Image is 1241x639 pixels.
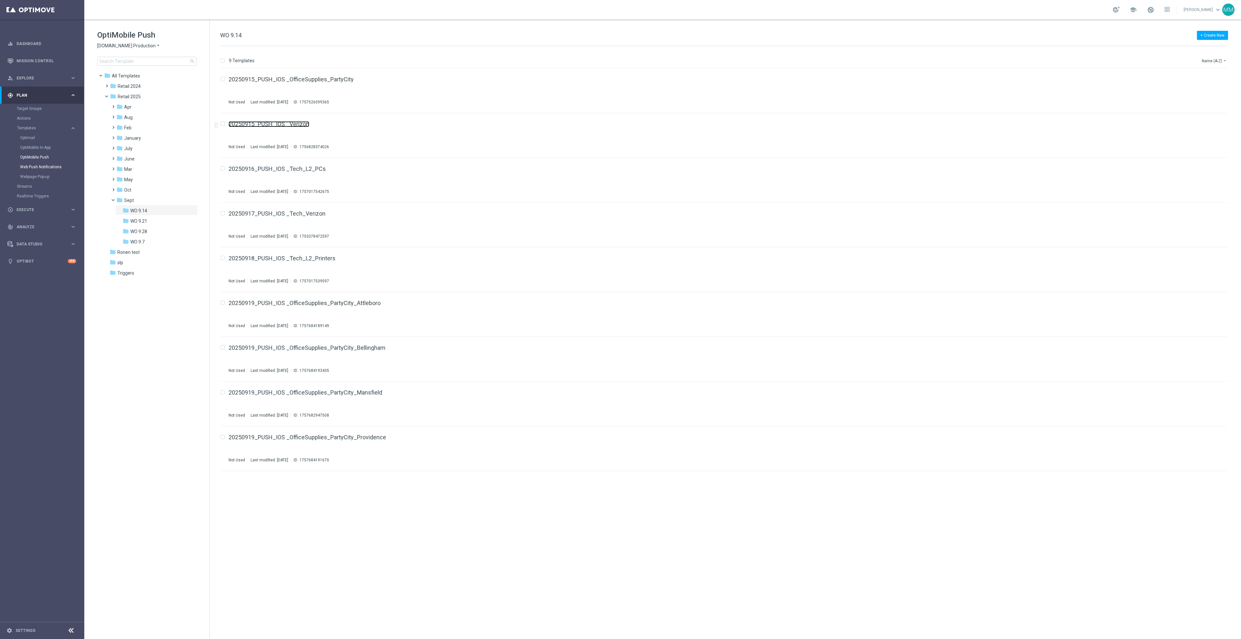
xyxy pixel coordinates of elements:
[229,121,309,127] a: 20250915_PUSH_IOS _Verizon
[124,187,131,193] span: Oct
[7,93,77,98] button: gps_fixed Plan keyboard_arrow_right
[7,207,77,212] button: play_circle_outline Execute keyboard_arrow_right
[20,145,67,150] a: OptiMobile In-App
[130,218,147,224] span: WO 9.21
[7,35,76,52] div: Dashboard
[110,93,116,100] i: folder
[291,278,329,284] div: ID:
[130,229,147,234] span: WO 9.28
[17,182,84,191] div: Streams
[214,292,1240,337] div: Press SPACE to select this row.
[248,323,291,328] div: Last modified: [DATE]
[17,253,68,270] a: Optibot
[7,224,70,230] div: Analyze
[229,390,382,396] a: 20250919_PUSH_IOS _OfficeSupplies_PartyCity_Mansfield
[248,413,291,418] div: Last modified: [DATE]
[300,144,329,149] div: 1756828374026
[300,234,329,239] div: 1753378472597
[214,426,1240,471] div: Press SPACE to select this row.
[229,434,386,440] a: 20250919_PUSH_IOS _OfficeSupplies_PartyCity_Providence
[1197,31,1228,40] button: + Create New
[7,207,70,213] div: Execute
[70,75,76,81] i: keyboard_arrow_right
[17,113,84,123] div: Actions
[110,269,116,276] i: folder
[229,345,385,351] a: 20250919_PUSH_IOS _OfficeSupplies_PartyCity_Bellingham
[229,100,245,105] div: Not Used
[20,155,67,160] a: OptiMobile Push
[68,259,76,263] div: +10
[291,323,329,328] div: ID:
[229,278,245,284] div: Not Used
[248,278,291,284] div: Last modified: [DATE]
[17,184,67,189] a: Streams
[17,125,77,131] button: Templates keyboard_arrow_right
[130,208,147,214] span: WO 9.14
[104,72,111,79] i: folder
[123,218,129,224] i: folder
[300,413,329,418] div: 1757682947508
[248,457,291,463] div: Last modified: [DATE]
[229,323,245,328] div: Not Used
[214,382,1240,426] div: Press SPACE to select this row.
[116,114,123,120] i: folder
[7,92,70,98] div: Plan
[124,177,133,183] span: May
[300,278,329,284] div: 1757017539597
[229,255,336,261] a: 20250918_PUSH_IOS _Tech_L2_Printers
[248,144,291,149] div: Last modified: [DATE]
[17,242,70,246] span: Data Studio
[20,174,67,179] a: Webpage Pop-up
[97,57,196,66] input: Search Template
[7,258,13,264] i: lightbulb
[1214,6,1222,13] span: keyboard_arrow_down
[7,207,13,213] i: play_circle_outline
[6,628,12,633] i: settings
[117,249,140,255] span: Ronen test
[248,100,291,105] div: Last modified: [DATE]
[130,239,145,245] span: WO 9.7
[20,143,84,152] div: OptiMobile In-App
[7,259,77,264] div: lightbulb Optibot +10
[20,135,67,140] a: Optimail
[7,41,77,46] button: equalizer Dashboard
[229,189,245,194] div: Not Used
[229,144,245,149] div: Not Used
[229,234,245,239] div: Not Used
[229,368,245,373] div: Not Used
[20,152,84,162] div: OptiMobile Push
[7,58,77,64] div: Mission Control
[110,83,116,89] i: folder
[17,194,67,199] a: Realtime Triggers
[118,94,141,100] span: Retail 2025
[7,224,77,230] div: track_changes Analyze keyboard_arrow_right
[116,197,123,203] i: folder
[70,125,76,131] i: keyboard_arrow_right
[7,224,13,230] i: track_changes
[123,228,129,234] i: folder
[20,162,84,172] div: Web Push Notifications
[214,113,1240,158] div: Press SPACE to select this row.
[7,253,76,270] div: Optibot
[124,125,132,131] span: Feb
[17,208,70,212] span: Execute
[7,76,77,81] button: person_search Explore keyboard_arrow_right
[214,337,1240,382] div: Press SPACE to select this row.
[7,241,70,247] div: Data Studio
[291,368,329,373] div: ID:
[7,242,77,247] button: Data Studio keyboard_arrow_right
[291,100,329,105] div: ID:
[220,32,242,39] span: WO 9.14
[123,207,129,214] i: folder
[97,30,196,40] h1: OptiMobile Push
[300,368,329,373] div: 1757684193435
[1201,57,1228,65] button: Name (A-Z)arrow_drop_down
[229,166,326,172] a: 20250916_PUSH_IOS _Tech_L2_PCs
[17,191,84,201] div: Realtime Triggers
[124,166,132,172] span: Mar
